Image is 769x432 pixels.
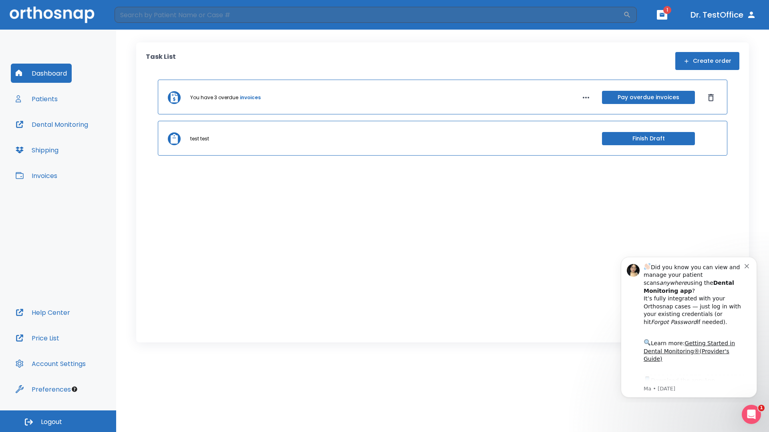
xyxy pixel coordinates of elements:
[705,91,717,104] button: Dismiss
[602,91,695,104] button: Pay overdue invoices
[190,94,238,101] p: You have 3 overdue
[675,52,739,70] button: Create order
[742,405,761,424] iframe: Intercom live chat
[11,380,76,399] button: Preferences
[11,328,64,348] button: Price List
[10,6,95,23] img: Orthosnap
[35,128,106,142] a: App Store
[758,405,765,411] span: 1
[11,166,62,185] button: Invoices
[190,135,209,142] p: test test
[687,8,759,22] button: Dr. TestOffice
[41,418,62,426] span: Logout
[71,386,78,393] div: Tooltip anchor
[136,12,142,19] button: Dismiss notification
[115,7,623,23] input: Search by Patient Name or Case #
[240,94,261,101] a: invoices
[602,132,695,145] button: Finish Draft
[11,89,62,108] button: Patients
[146,52,176,70] p: Task List
[609,250,769,402] iframe: Intercom notifications message
[11,115,93,134] button: Dental Monitoring
[11,64,72,83] button: Dashboard
[11,303,75,322] button: Help Center
[35,136,136,143] p: Message from Ma, sent 4w ago
[663,6,671,14] span: 1
[11,140,63,160] button: Shipping
[35,126,136,166] div: Download the app: | ​ Let us know if you need help getting started!
[11,354,91,373] button: Account Settings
